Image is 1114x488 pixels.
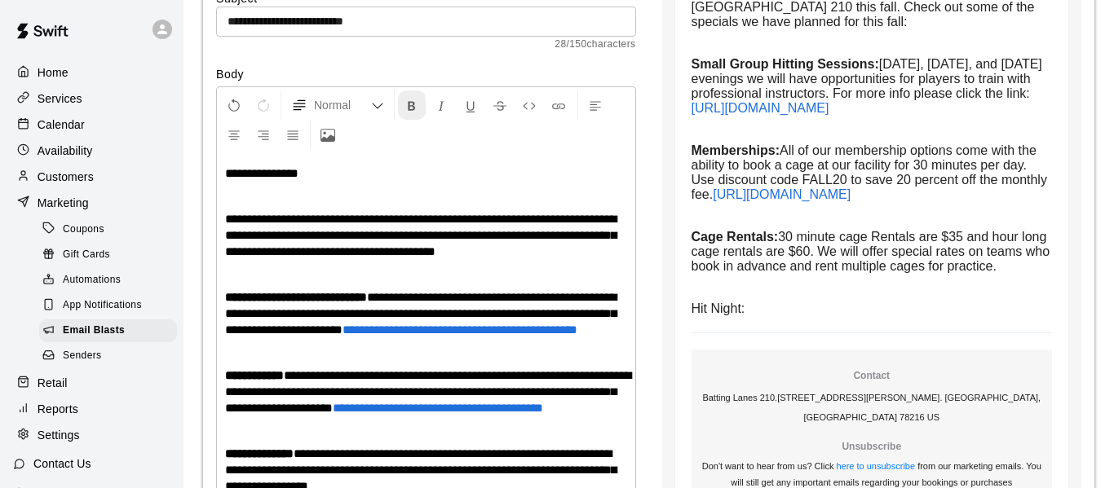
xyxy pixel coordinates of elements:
[38,64,69,81] p: Home
[692,143,780,157] strong: Memberships:
[398,90,426,120] button: Format Bold
[63,247,110,263] span: Gift Cards
[13,397,170,421] a: Reports
[63,323,125,339] span: Email Blasts
[314,120,342,149] button: Upload Image
[39,319,177,342] div: Email Blasts
[39,269,177,292] div: Automations
[38,143,93,159] p: Availability
[836,461,915,471] a: here to unsubscribe
[698,440,1046,454] p: Unsubscribe
[63,348,102,364] span: Senders
[216,37,636,53] span: 28 / 150 characters
[39,244,177,266] div: Gift Cards
[515,90,543,120] button: Insert Code
[38,90,82,107] p: Services
[692,143,1051,201] span: All of our membership options come with the ability to book a cage at our facility for 30 minutes...
[220,120,248,149] button: Center Align
[38,375,68,391] p: Retail
[38,401,78,417] p: Reports
[314,97,371,113] span: Normal
[13,165,170,189] a: Customers
[216,66,636,82] label: Body
[39,319,183,344] a: Email Blasts
[486,90,514,120] button: Format Strikethrough
[39,218,177,241] div: Coupons
[220,90,248,120] button: Undo
[698,388,1046,427] p: Batting Lanes 210 . [STREET_ADDRESS][PERSON_NAME]. [GEOGRAPHIC_DATA], [GEOGRAPHIC_DATA] 78216 US
[713,187,851,201] a: [URL][DOMAIN_NAME]
[13,86,170,111] a: Services
[692,230,779,244] strong: Cage Rentals:
[581,90,609,120] button: Left Align
[698,369,1046,383] p: Contact
[63,297,142,314] span: App Notifications
[13,371,170,395] a: Retail
[39,344,183,369] a: Senders
[33,455,91,472] p: Contact Us
[39,217,183,242] a: Coupons
[692,57,1046,100] span: [DATE], [DATE], and [DATE] evenings we will have opportunities for players to train with professi...
[39,268,183,293] a: Automations
[63,272,121,288] span: Automations
[279,120,307,149] button: Justify Align
[39,345,177,367] div: Senders
[13,423,170,447] a: Settings
[692,57,879,71] strong: Small Group Hitting Sessions:
[38,169,94,185] p: Customers
[457,90,484,120] button: Format Underline
[692,230,1054,273] span: 30 minute cage Rentals are $35 and hour long cage rentals are $60. We will offer special rates on...
[63,222,104,238] span: Coupons
[285,90,391,120] button: Formatting Options
[13,112,170,137] a: Calendar
[692,301,745,315] span: Hit Night:
[13,138,170,163] a: Availability
[38,117,85,133] p: Calendar
[250,90,277,120] button: Redo
[427,90,455,120] button: Format Italics
[38,195,89,211] p: Marketing
[39,242,183,267] a: Gift Cards
[38,427,80,443] p: Settings
[13,60,170,85] a: Home
[250,120,277,149] button: Right Align
[13,191,170,215] a: Marketing
[39,294,177,317] div: App Notifications
[692,101,829,115] a: [URL][DOMAIN_NAME]
[545,90,572,120] button: Insert Link
[39,293,183,319] a: App Notifications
